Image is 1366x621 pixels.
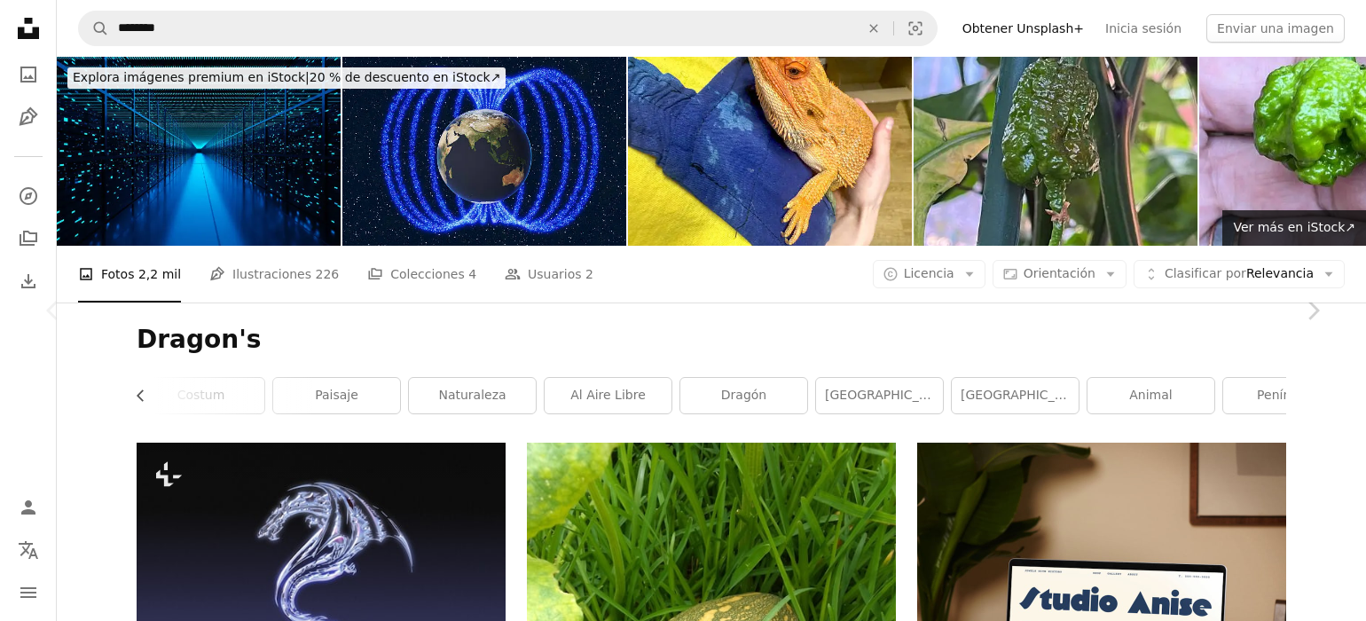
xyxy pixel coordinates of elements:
[79,12,109,45] button: Buscar en Unsplash
[73,70,310,84] span: Explora imágenes premium en iStock |
[1165,266,1246,280] span: Clasificar por
[11,221,46,256] a: Colecciones
[952,14,1095,43] a: Obtener Unsplash+
[468,264,476,284] span: 4
[894,12,937,45] button: Búsqueda visual
[1206,14,1345,43] button: Enviar una imagen
[11,490,46,525] a: Iniciar sesión / Registrarse
[545,378,671,413] a: al aire libre
[367,246,476,303] a: Colecciones 4
[137,324,1286,356] h1: Dragon's
[854,12,893,45] button: Borrar
[11,178,46,214] a: Explorar
[78,11,938,46] form: Encuentra imágenes en todo el sitio
[628,57,912,246] img: Pet Bearded dragon in woman;s arms
[1222,210,1366,246] a: Ver más en iStock↗
[1223,378,1350,413] a: península
[315,264,339,284] span: 226
[1165,265,1314,283] span: Relevancia
[1024,266,1095,280] span: Orientación
[1233,220,1355,234] span: Ver más en iStock ↗
[137,558,506,574] a: Un dragón blanco sobre un fondo azul
[67,67,506,89] div: 20 % de descuento en iStock ↗
[409,378,536,413] a: naturaleza
[1087,378,1214,413] a: animal
[209,246,339,303] a: Ilustraciones 226
[57,57,516,99] a: Explora imágenes premium en iStock|20 % de descuento en iStock↗
[1095,14,1192,43] a: Inicia sesión
[1260,225,1366,396] a: Siguiente
[505,246,593,303] a: Usuarios 2
[11,575,46,610] button: Menú
[57,57,341,246] img: Racks de servidores llenos de routers, switches y servidores alineados a ambos lados de un pasill...
[816,378,943,413] a: [GEOGRAPHIC_DATA][PERSON_NAME]
[342,57,626,246] img: El campo magnético del planeta Tierra es visualizado por partículas brillantes en el espacio exte...
[873,260,985,288] button: Licencia
[137,378,157,413] button: desplazar lista a la izquierda
[11,99,46,135] a: Ilustraciones
[993,260,1127,288] button: Orientación
[680,378,807,413] a: dragón
[11,532,46,568] button: Idioma
[273,378,400,413] a: paisaje
[585,264,593,284] span: 2
[952,378,1079,413] a: [GEOGRAPHIC_DATA]
[137,378,264,413] a: costum
[904,266,954,280] span: Licencia
[914,57,1197,246] img: Dragon’s Breath garden peppers
[1134,260,1345,288] button: Clasificar porRelevancia
[11,57,46,92] a: Fotos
